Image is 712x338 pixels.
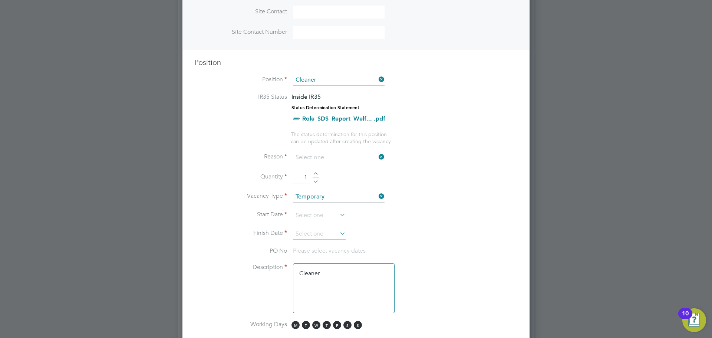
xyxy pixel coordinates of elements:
[194,247,287,255] label: PO No
[194,173,287,181] label: Quantity
[194,229,287,237] label: Finish Date
[194,321,287,328] label: Working Days
[194,28,287,36] label: Site Contact Number
[293,152,385,163] input: Select one
[682,308,706,332] button: Open Resource Center, 10 new notifications
[194,192,287,200] label: Vacancy Type
[343,321,352,329] span: S
[302,115,385,122] a: Role_SDS_Report_Welf... .pdf
[682,314,689,323] div: 10
[291,93,321,100] span: Inside IR35
[194,263,287,271] label: Description
[293,75,385,86] input: Search for...
[354,321,362,329] span: S
[302,321,310,329] span: T
[194,76,287,83] label: Position
[312,321,320,329] span: W
[194,211,287,219] label: Start Date
[293,247,366,255] span: Please select vacancy dates
[194,58,518,67] h3: Position
[323,321,331,329] span: T
[291,321,300,329] span: M
[291,131,391,144] span: The status determination for this position can be updated after creating the vacancy
[194,93,287,101] label: IR35 Status
[194,153,287,161] label: Reason
[291,105,359,110] strong: Status Determination Statement
[333,321,341,329] span: F
[194,8,287,16] label: Site Contact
